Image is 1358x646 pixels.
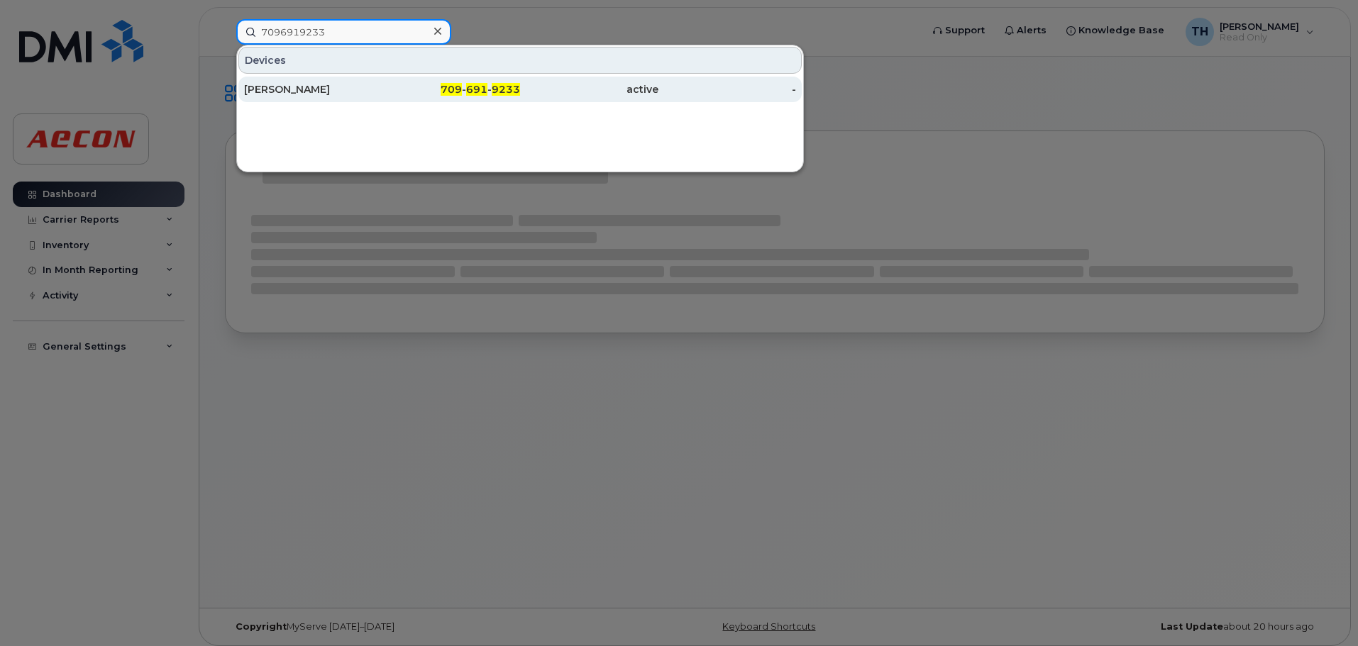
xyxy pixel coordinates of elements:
a: [PERSON_NAME]709-691-9233active- [238,77,802,102]
span: 709 [441,83,462,96]
div: Devices [238,47,802,74]
span: 691 [466,83,487,96]
div: active [520,82,658,96]
div: [PERSON_NAME] [244,82,382,96]
div: - - [382,82,521,96]
span: 9233 [492,83,520,96]
div: - [658,82,797,96]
